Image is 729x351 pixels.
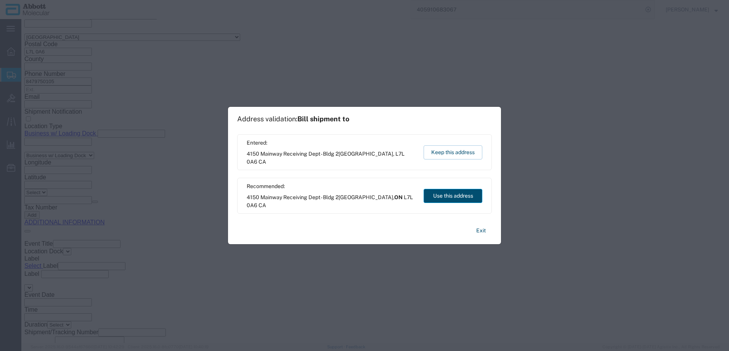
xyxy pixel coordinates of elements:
[247,139,416,147] span: Entered:
[394,194,403,200] span: ON
[470,224,492,237] button: Exit
[424,145,482,159] button: Keep this address
[247,182,416,190] span: Recommended:
[424,189,482,203] button: Use this address
[247,151,405,165] span: L7L 0A6
[237,115,349,123] h1: Address validation:
[259,159,266,165] span: CA
[339,151,393,157] span: [GEOGRAPHIC_DATA]
[339,194,393,200] span: [GEOGRAPHIC_DATA]
[247,193,416,209] span: 4150 Mainway Receiving Dept - Bldg 2 ,
[247,194,413,208] span: L7L 0A6
[259,202,266,208] span: CA
[247,150,416,166] span: 4150 Mainway Receiving Dept - Bldg 2 ,
[297,115,349,123] span: Bill shipment to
